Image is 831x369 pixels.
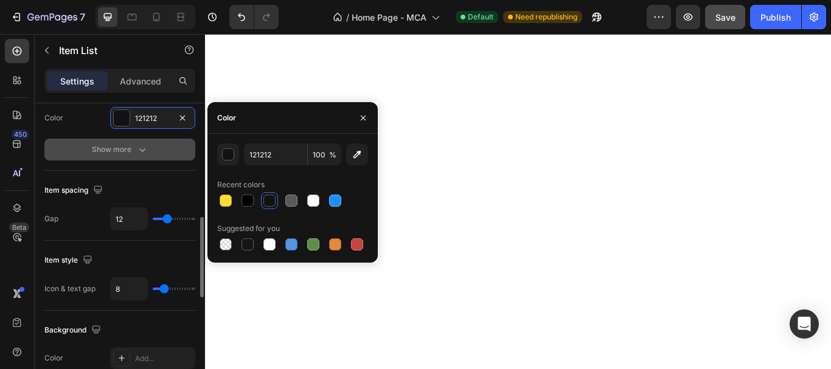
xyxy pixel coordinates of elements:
[205,34,831,369] iframe: Design area
[217,179,265,190] div: Recent colors
[705,5,745,29] button: Save
[715,12,735,22] span: Save
[135,113,170,124] div: 121212
[111,208,147,230] input: Auto
[44,112,63,123] div: Color
[244,143,307,165] input: Eg: FFFFFF
[217,112,236,123] div: Color
[60,75,94,88] p: Settings
[760,11,791,24] div: Publish
[468,12,493,22] span: Default
[229,5,279,29] div: Undo/Redo
[44,182,105,199] div: Item spacing
[5,5,91,29] button: 7
[352,11,426,24] span: Home Page - MCA
[44,139,195,160] button: Show more
[217,223,280,234] div: Suggested for you
[44,283,96,294] div: Icon & text gap
[346,11,349,24] span: /
[59,43,162,58] p: Item List
[750,5,801,29] button: Publish
[80,10,85,24] p: 7
[515,12,577,22] span: Need republishing
[135,353,192,364] div: Add...
[44,322,103,339] div: Background
[92,143,148,156] div: Show more
[111,278,147,300] input: Auto
[44,353,63,364] div: Color
[44,252,95,269] div: Item style
[790,309,819,339] div: Open Intercom Messenger
[9,222,29,232] div: Beta
[12,129,29,139] div: 450
[329,150,336,160] span: %
[44,213,58,224] div: Gap
[120,75,161,88] p: Advanced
